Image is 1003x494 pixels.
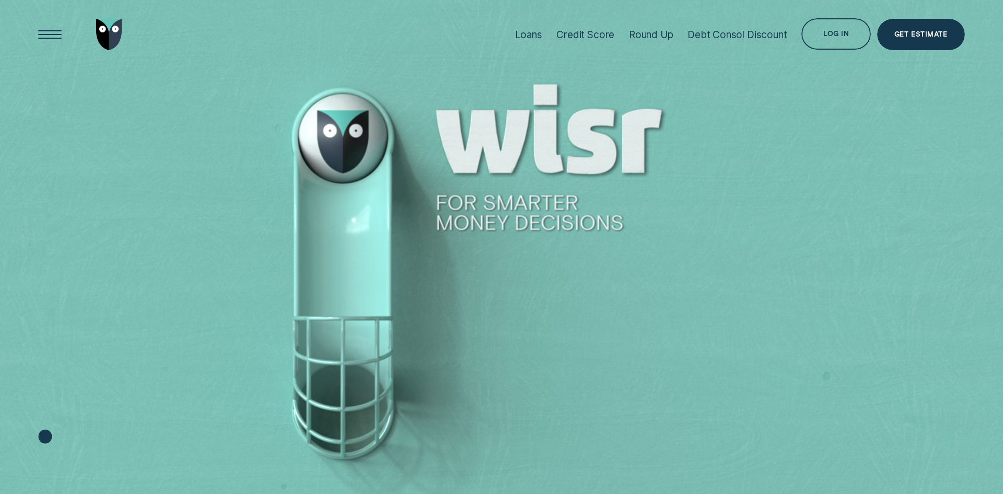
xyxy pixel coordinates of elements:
button: Log in [801,18,871,50]
button: Open Menu [34,19,66,50]
div: Round Up [629,29,673,41]
img: Wisr [96,19,122,50]
div: Credit Score [556,29,614,41]
div: Debt Consol Discount [687,29,787,41]
a: Get Estimate [877,19,965,50]
div: Loans [515,29,542,41]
